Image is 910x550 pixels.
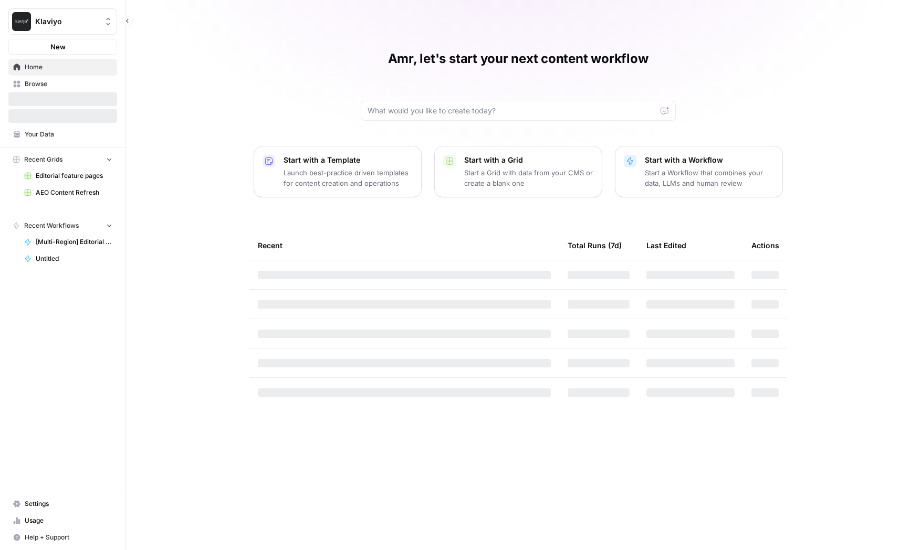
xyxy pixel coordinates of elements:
[8,126,117,143] a: Your Data
[25,130,112,139] span: Your Data
[19,184,117,201] a: AEO Content Refresh
[254,146,422,197] button: Start with a TemplateLaunch best-practice driven templates for content creation and operations
[25,516,112,525] span: Usage
[464,155,593,165] p: Start with a Grid
[25,499,112,509] span: Settings
[8,8,117,35] button: Workspace: Klaviyo
[25,79,112,89] span: Browse
[8,59,117,76] a: Home
[36,171,112,181] span: Editorial feature pages
[36,237,112,247] span: [Multi-Region] Editorial feature page
[646,231,686,260] div: Last Edited
[258,231,551,260] div: Recent
[645,155,774,165] p: Start with a Workflow
[24,155,62,164] span: Recent Grids
[8,39,117,55] button: New
[434,146,602,197] button: Start with a GridStart a Grid with data from your CMS or create a blank one
[19,167,117,184] a: Editorial feature pages
[19,250,117,267] a: Untitled
[50,41,66,52] span: New
[24,221,79,230] span: Recent Workflows
[8,76,117,92] a: Browse
[388,50,648,67] h1: Amr, let's start your next content workflow
[25,62,112,72] span: Home
[284,155,413,165] p: Start with a Template
[8,495,117,512] a: Settings
[25,533,112,542] span: Help + Support
[8,218,117,234] button: Recent Workflows
[19,234,117,250] a: [Multi-Region] Editorial feature page
[751,231,779,260] div: Actions
[464,167,593,188] p: Start a Grid with data from your CMS or create a blank one
[568,231,622,260] div: Total Runs (7d)
[8,512,117,529] a: Usage
[35,16,99,27] span: Klaviyo
[368,105,656,116] input: What would you like to create today?
[8,529,117,546] button: Help + Support
[284,167,413,188] p: Launch best-practice driven templates for content creation and operations
[8,152,117,167] button: Recent Grids
[36,188,112,197] span: AEO Content Refresh
[615,146,783,197] button: Start with a WorkflowStart a Workflow that combines your data, LLMs and human review
[645,167,774,188] p: Start a Workflow that combines your data, LLMs and human review
[36,254,112,263] span: Untitled
[12,12,31,31] img: Klaviyo Logo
